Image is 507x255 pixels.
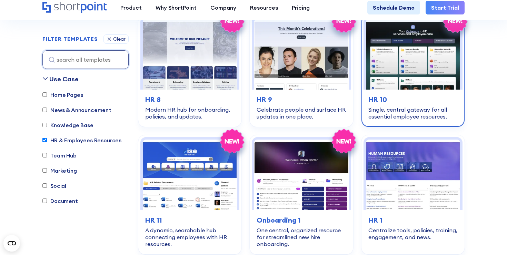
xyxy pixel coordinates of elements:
h3: HR 1 [368,215,458,225]
img: HR 8 – SharePoint HR Template: Modern HR hub for onboarding, policies, and updates. [143,19,237,90]
div: One central, organized resource for streamlined new hire onboarding. [257,227,346,247]
div: Company [210,3,236,12]
input: Knowledge Base [42,123,47,127]
a: Onboarding 1 – SharePoint Onboarding Template: One central, organized resource for streamlined ne... [250,135,353,254]
a: HR 8 – SharePoint HR Template: Modern HR hub for onboarding, policies, and updates.HR 8Modern HR ... [138,14,241,127]
input: search all templates [42,50,129,69]
img: Onboarding 1 – SharePoint Onboarding Template: One central, organized resource for streamlined ne... [254,140,348,210]
img: HR 1 – Human Resources Template: Centralize tools, policies, training, engagement, and news. [366,140,460,210]
label: Knowledge Base [42,121,93,129]
a: Resources [243,1,285,14]
div: Centralize tools, policies, training, engagement, and news. [368,227,458,241]
input: Document [42,199,47,203]
input: News & Announcement [42,108,47,112]
div: Pricing [292,3,310,12]
h3: HR 9 [257,94,346,105]
label: HR & Employees Resources [42,136,121,144]
label: Team Hub [42,151,77,160]
a: Start Trial [426,1,465,14]
label: Document [42,197,78,205]
iframe: Chat Widget [473,222,507,255]
input: Social [42,184,47,188]
div: Product [120,3,142,12]
a: HR 1 – Human Resources Template: Centralize tools, policies, training, engagement, and news.HR 1C... [361,135,465,254]
div: Celebrate people and surface HR updates in one place. [257,106,346,120]
a: Product [113,1,149,14]
a: HR 10 – HR Intranet Page: Single, central gateway for all essential employee resources.HR 10Singl... [361,14,465,127]
input: Home Pages [42,93,47,97]
a: Pricing [285,1,317,14]
div: A dynamic, searchable hub connecting employees with HR resources. [145,227,235,247]
h3: HR 8 [145,94,235,105]
a: Why ShortPoint [149,1,203,14]
img: HR 10 – HR Intranet Page: Single, central gateway for all essential employee resources. [366,19,460,90]
label: News & Announcement [42,106,111,114]
div: Resources [250,3,278,12]
h3: HR 11 [145,215,235,225]
img: HR 9 – HR Template: Celebrate people and surface HR updates in one place. [254,19,348,90]
input: Team Hub [42,153,47,158]
label: Social [42,182,66,190]
a: Schedule Demo [367,1,420,14]
input: HR & Employees Resources [42,138,47,143]
a: Company [203,1,243,14]
label: Home Pages [42,91,83,99]
input: Marketing [42,169,47,173]
a: Home [42,2,107,13]
div: FILTER TEMPLATES [42,37,98,42]
h3: HR 10 [368,94,458,105]
button: Open CMP widget [3,235,20,252]
a: HR 9 – HR Template: Celebrate people and surface HR updates in one place.HR 9Celebrate people and... [250,14,353,127]
a: HR 11 – Human Resources Website Template: A dynamic, searchable hub connecting employees with HR ... [138,135,241,254]
div: Why ShortPoint [156,3,197,12]
div: Single, central gateway for all essential employee resources. [368,106,458,120]
h3: Onboarding 1 [257,215,346,225]
img: HR 11 – Human Resources Website Template: A dynamic, searchable hub connecting employees with HR ... [143,140,237,210]
div: Use Case [49,74,79,84]
div: Modern HR hub for onboarding, policies, and updates. [145,106,235,120]
label: Marketing [42,166,77,175]
div: Clear [113,37,126,42]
